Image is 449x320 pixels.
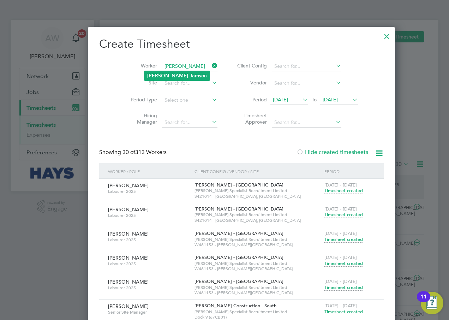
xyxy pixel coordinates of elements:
span: [PERSON_NAME] Specialist Recruitment Limited [194,212,321,218]
span: W461153 - [PERSON_NAME][GEOGRAPHIC_DATA] [194,242,321,248]
span: Senior Site Manager [108,309,189,315]
span: [PERSON_NAME] [108,182,149,189]
label: Client Config [235,63,267,69]
input: Search for... [162,78,217,88]
span: Timesheet created [324,260,363,267]
span: W461153 - [PERSON_NAME][GEOGRAPHIC_DATA] [194,266,321,272]
div: Showing [99,149,168,156]
span: [PERSON_NAME] - [GEOGRAPHIC_DATA] [194,206,283,212]
span: W461153 - [PERSON_NAME][GEOGRAPHIC_DATA] [194,290,321,296]
span: [PERSON_NAME] Specialist Recruitment Limited [194,261,321,266]
span: [PERSON_NAME] [108,231,149,237]
div: 11 [420,297,427,306]
span: Timesheet created [324,212,363,218]
span: Labourer 2025 [108,261,189,267]
span: Timesheet created [324,236,363,243]
span: [PERSON_NAME] [108,279,149,285]
input: Search for... [272,118,341,128]
div: Client Config / Vendor / Site [193,163,323,179]
label: Hide created timesheets [297,149,368,156]
span: [PERSON_NAME] Specialist Recruitment Limited [194,237,321,242]
span: 313 Workers [122,149,167,156]
label: Hiring Manager [125,112,157,125]
span: [DATE] [323,96,338,103]
input: Search for... [162,118,217,128]
span: [PERSON_NAME] [108,303,149,309]
span: [PERSON_NAME] [108,255,149,261]
span: [DATE] - [DATE] [324,254,357,260]
label: Period [235,96,267,103]
span: [PERSON_NAME] Specialist Recruitment Limited [194,309,321,315]
label: Worker [125,63,157,69]
span: Timesheet created [324,188,363,194]
span: [DATE] - [DATE] [324,278,357,284]
span: [DATE] - [DATE] [324,303,357,309]
input: Search for... [162,61,217,71]
span: [DATE] - [DATE] [324,182,357,188]
span: [PERSON_NAME] - [GEOGRAPHIC_DATA] [194,254,283,260]
span: [PERSON_NAME] - [GEOGRAPHIC_DATA] [194,182,283,188]
input: Search for... [272,61,341,71]
span: Timesheet created [324,309,363,315]
span: [PERSON_NAME] - [GEOGRAPHIC_DATA] [194,230,283,236]
label: Timesheet Approver [235,112,267,125]
b: [PERSON_NAME] [147,73,188,79]
input: Search for... [272,78,341,88]
b: Jams [190,73,201,79]
span: [DATE] - [DATE] [324,230,357,236]
div: Worker / Role [106,163,193,179]
span: Labourer 2025 [108,237,189,243]
label: Vendor [235,79,267,86]
label: Period Type [125,96,157,103]
span: [PERSON_NAME] [108,206,149,213]
span: [DATE] [273,96,288,103]
h2: Create Timesheet [99,37,384,52]
button: Open Resource Center, 11 new notifications [421,292,443,314]
li: on [144,71,210,81]
span: S421014 - [GEOGRAPHIC_DATA], [GEOGRAPHIC_DATA] [194,194,321,199]
span: Labourer 2025 [108,189,189,194]
span: Dock 9 (67CB01) [194,314,321,320]
span: Timesheet created [324,284,363,291]
input: Select one [162,95,217,105]
span: Labourer 2025 [108,213,189,218]
span: Labourer 2025 [108,285,189,291]
span: [PERSON_NAME] Specialist Recruitment Limited [194,188,321,194]
span: [PERSON_NAME] Specialist Recruitment Limited [194,285,321,290]
span: S421014 - [GEOGRAPHIC_DATA], [GEOGRAPHIC_DATA] [194,218,321,223]
span: [PERSON_NAME] - [GEOGRAPHIC_DATA] [194,278,283,284]
span: [DATE] - [DATE] [324,206,357,212]
span: [PERSON_NAME] Construction - South [194,303,276,309]
span: To [310,95,319,104]
div: Period [323,163,377,179]
label: Site [125,79,157,86]
span: 30 of [122,149,135,156]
